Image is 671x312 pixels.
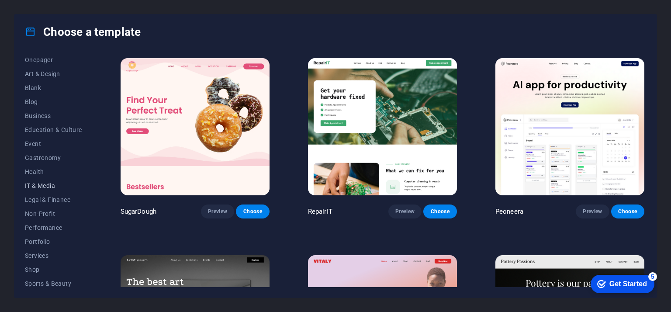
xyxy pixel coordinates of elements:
div: Get Started 5 items remaining, 0% complete [7,4,71,23]
button: Choose [611,205,644,218]
button: Choose [236,205,269,218]
button: Choose [423,205,457,218]
span: Health [25,168,82,175]
button: Gastronomy [25,151,82,165]
p: RepairIT [308,207,332,216]
h4: Choose a template [25,25,141,39]
span: Event [25,140,82,147]
span: Blog [25,98,82,105]
button: Performance [25,221,82,235]
button: Preview [388,205,422,218]
img: RepairIT [308,58,457,195]
span: Preview [208,208,227,215]
button: Onepager [25,53,82,67]
span: Legal & Finance [25,196,82,203]
button: Blog [25,95,82,109]
span: Business [25,112,82,119]
p: SugarDough [121,207,156,216]
button: Preview [201,205,234,218]
button: Sports & Beauty [25,277,82,291]
button: Shop [25,263,82,277]
button: IT & Media [25,179,82,193]
button: Preview [576,205,609,218]
span: Choose [618,208,637,215]
button: Education & Culture [25,123,82,137]
span: Choose [243,208,262,215]
span: Gastronomy [25,154,82,161]
span: Blank [25,84,82,91]
span: Preview [583,208,602,215]
div: 5 [65,2,73,10]
span: Shop [25,266,82,273]
button: Services [25,249,82,263]
span: Preview [395,208,415,215]
span: Non-Profit [25,210,82,217]
button: Business [25,109,82,123]
span: Choose [430,208,450,215]
span: Services [25,252,82,259]
button: Art & Design [25,67,82,81]
p: Peoneera [495,207,523,216]
span: Art & Design [25,70,82,77]
button: Event [25,137,82,151]
img: Peoneera [495,58,644,195]
span: Performance [25,224,82,231]
button: Health [25,165,82,179]
span: Education & Culture [25,126,82,133]
span: Onepager [25,56,82,63]
button: Non-Profit [25,207,82,221]
button: Portfolio [25,235,82,249]
button: Legal & Finance [25,193,82,207]
div: Get Started [26,10,63,17]
span: IT & Media [25,182,82,189]
img: SugarDough [121,58,270,195]
span: Sports & Beauty [25,280,82,287]
span: Portfolio [25,238,82,245]
button: Blank [25,81,82,95]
